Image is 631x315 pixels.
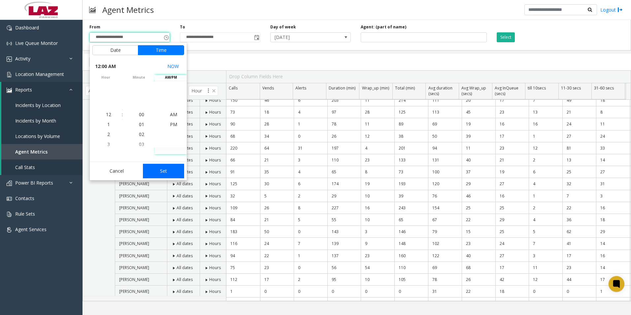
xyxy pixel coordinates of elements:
[119,193,149,199] span: [PERSON_NAME]
[119,205,149,211] span: [PERSON_NAME]
[529,250,562,262] td: 3
[596,226,630,238] td: 29
[495,238,529,250] td: 24
[15,24,39,31] span: Dashboard
[394,130,428,142] td: 38
[260,226,294,238] td: 50
[294,118,327,130] td: 1
[7,196,12,201] img: 'icon'
[562,142,596,154] td: 81
[226,250,260,262] td: 94
[596,190,630,202] td: 3
[428,274,462,286] td: 78
[394,250,428,262] td: 160
[177,229,193,234] span: All dates
[180,24,185,30] label: To
[294,262,327,274] td: 0
[271,33,335,42] span: [DATE]
[89,24,100,30] label: From
[15,40,58,46] span: Live Queue Monitor
[7,25,12,31] img: 'icon'
[562,118,596,130] td: 24
[15,164,35,170] span: Call Stats
[562,130,596,142] td: 27
[294,238,327,250] td: 7
[394,214,428,226] td: 65
[89,57,131,67] button: Export to PDF
[428,250,462,262] td: 122
[529,238,562,250] td: 7
[462,154,495,166] td: 40
[495,154,529,166] td: 21
[119,241,149,246] span: [PERSON_NAME]
[562,238,596,250] td: 41
[294,214,327,226] td: 5
[177,217,193,223] span: All dates
[170,111,177,118] span: AM
[562,166,596,178] td: 25
[294,130,327,142] td: 0
[226,154,260,166] td: 66
[327,190,361,202] td: 29
[394,178,428,190] td: 193
[90,75,122,80] span: hour
[495,94,529,106] td: 17
[361,106,394,118] td: 28
[562,262,596,274] td: 23
[529,214,562,226] td: 4
[428,85,452,96] span: Avg duration (secs)
[209,109,221,115] span: Hours
[462,226,495,238] td: 15
[229,85,238,91] span: Calls
[462,106,495,118] td: 45
[361,214,394,226] td: 10
[428,202,462,214] td: 154
[529,130,562,142] td: 1
[260,142,294,154] td: 64
[495,262,529,274] td: 17
[562,226,596,238] td: 62
[177,205,193,211] span: All dates
[226,214,260,226] td: 84
[596,118,630,130] td: 11
[226,106,260,118] td: 73
[209,229,221,234] span: Hours
[596,214,630,226] td: 18
[495,166,529,178] td: 19
[562,250,596,262] td: 17
[561,85,581,91] span: 11-30 secs
[177,241,193,246] span: All dates
[294,274,327,286] td: 2
[361,178,394,190] td: 19
[1,97,83,113] a: Incidents by Location
[462,202,495,214] td: 25
[462,190,495,202] td: 46
[177,265,193,270] span: All dates
[327,166,361,178] td: 65
[394,94,428,106] td: 214
[428,94,462,106] td: 111
[461,85,486,96] span: Avg Wrap_up (secs)
[596,178,630,190] td: 31
[260,154,294,166] td: 21
[327,118,361,130] td: 78
[106,111,111,118] span: 12
[428,214,462,226] td: 67
[294,106,327,118] td: 4
[294,190,327,202] td: 2
[1,82,83,97] a: Reports
[139,121,144,127] span: 01
[1,128,83,144] a: Locations by Volume
[428,142,462,154] td: 94
[226,226,260,238] td: 183
[428,118,462,130] td: 69
[462,166,495,178] td: 37
[226,190,260,202] td: 32
[495,178,529,190] td: 27
[119,265,149,270] span: [PERSON_NAME]
[495,142,529,154] td: 23
[428,226,462,238] td: 79
[226,94,260,106] td: 150
[95,62,116,71] span: 12:00 AM
[226,118,260,130] td: 90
